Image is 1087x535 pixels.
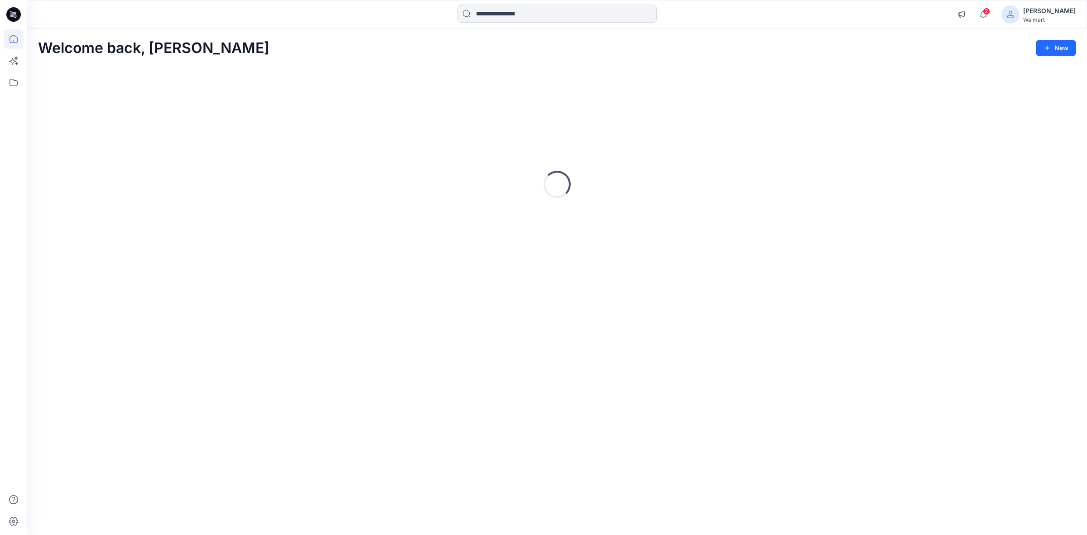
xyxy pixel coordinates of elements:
[38,40,269,57] h2: Welcome back, [PERSON_NAME]
[1023,5,1076,16] div: [PERSON_NAME]
[1007,11,1014,18] svg: avatar
[1023,16,1076,23] div: Walmart
[1036,40,1076,56] button: New
[983,8,990,15] span: 2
